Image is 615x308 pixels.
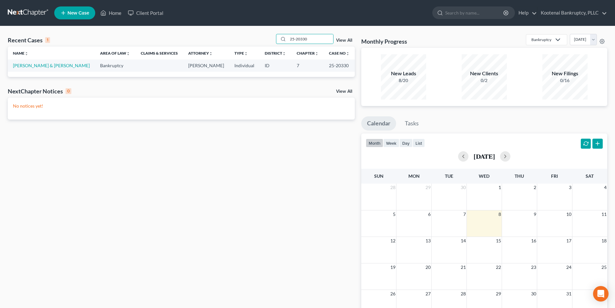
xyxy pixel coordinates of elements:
[45,37,50,43] div: 1
[462,70,507,77] div: New Clients
[568,184,572,191] span: 3
[530,263,537,271] span: 23
[460,237,466,245] span: 14
[260,59,291,71] td: ID
[361,116,396,131] a: Calendar
[533,210,537,218] span: 9
[282,52,286,56] i: unfold_more
[336,89,352,94] a: View All
[566,263,572,271] span: 24
[25,52,28,56] i: unfold_more
[324,59,355,71] td: 25-20330
[390,184,396,191] span: 28
[366,139,383,147] button: month
[425,290,431,298] span: 27
[346,52,350,56] i: unfold_more
[13,103,350,109] p: No notices yet!
[209,52,213,56] i: unfold_more
[601,263,607,271] span: 25
[515,173,524,179] span: Thu
[381,70,426,77] div: New Leads
[265,51,286,56] a: Districtunfold_more
[100,51,130,56] a: Area of Lawunfold_more
[566,210,572,218] span: 10
[126,52,130,56] i: unfold_more
[530,290,537,298] span: 30
[566,237,572,245] span: 17
[97,7,125,19] a: Home
[183,59,229,71] td: [PERSON_NAME]
[566,290,572,298] span: 31
[390,237,396,245] span: 12
[474,153,495,160] h2: [DATE]
[462,77,507,84] div: 0/2
[381,77,426,84] div: 8/20
[531,37,551,42] div: Bankruptcy
[329,51,350,56] a: Case Nounfold_more
[425,263,431,271] span: 20
[292,59,324,71] td: 7
[374,173,384,179] span: Sun
[445,7,504,19] input: Search by name...
[538,7,607,19] a: Kootenai Bankruptcy, PLLC
[361,37,407,45] h3: Monthly Progress
[551,173,558,179] span: Fri
[408,173,420,179] span: Mon
[383,139,399,147] button: week
[542,77,588,84] div: 0/16
[460,290,466,298] span: 28
[498,210,502,218] span: 8
[495,263,502,271] span: 22
[288,34,333,44] input: Search by name...
[390,263,396,271] span: 19
[425,237,431,245] span: 13
[13,51,28,56] a: Nameunfold_more
[67,11,89,16] span: New Case
[399,139,413,147] button: day
[392,210,396,218] span: 5
[445,173,453,179] span: Tue
[542,70,588,77] div: New Filings
[125,7,167,19] a: Client Portal
[136,47,183,59] th: Claims & Services
[495,290,502,298] span: 29
[427,210,431,218] span: 6
[479,173,489,179] span: Wed
[495,237,502,245] span: 15
[297,51,319,56] a: Chapterunfold_more
[601,210,607,218] span: 11
[530,237,537,245] span: 16
[533,184,537,191] span: 2
[460,263,466,271] span: 21
[66,88,71,94] div: 0
[603,184,607,191] span: 4
[13,63,90,68] a: [PERSON_NAME] & [PERSON_NAME]
[425,184,431,191] span: 29
[229,59,260,71] td: Individual
[601,237,607,245] span: 18
[8,36,50,44] div: Recent Cases
[463,210,466,218] span: 7
[460,184,466,191] span: 30
[593,286,609,302] div: Open Intercom Messenger
[515,7,537,19] a: Help
[336,38,352,43] a: View All
[8,87,71,95] div: NextChapter Notices
[413,139,425,147] button: list
[95,59,135,71] td: Bankruptcy
[315,52,319,56] i: unfold_more
[399,116,425,131] a: Tasks
[586,173,594,179] span: Sat
[234,51,248,56] a: Typeunfold_more
[244,52,248,56] i: unfold_more
[188,51,213,56] a: Attorneyunfold_more
[498,184,502,191] span: 1
[390,290,396,298] span: 26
